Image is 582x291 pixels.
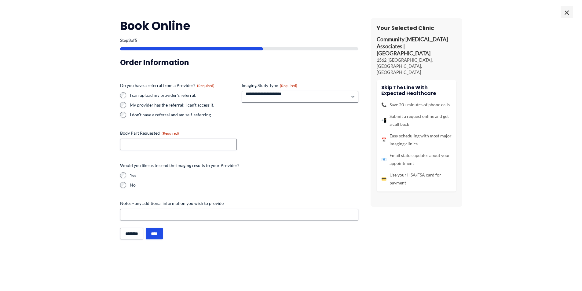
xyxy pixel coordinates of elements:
label: Notes - any additional information you wish to provide [120,200,358,206]
legend: Would you like us to send the imaging results to your Provider? [120,162,239,169]
span: (Required) [280,83,297,88]
label: I can upload my provider's referral. [130,92,237,98]
span: 💳 [381,175,386,183]
label: Imaging Study Type [242,82,358,89]
span: 📞 [381,101,386,109]
li: Use your HSA/FSA card for payment [381,171,452,187]
h3: Your Selected Clinic [377,24,456,31]
span: (Required) [162,131,179,136]
li: Easy scheduling with most major imaging clinics [381,132,452,148]
h2: Book Online [120,18,358,33]
li: Email status updates about your appointment [381,151,452,167]
li: Save 20+ minutes of phone calls [381,101,452,109]
span: × [561,6,573,18]
h4: Skip the line with Expected Healthcare [381,85,452,96]
label: I don't have a referral and am self-referring. [130,112,237,118]
span: 📅 [381,136,386,144]
p: 1562 [GEOGRAPHIC_DATA], [GEOGRAPHIC_DATA], [GEOGRAPHIC_DATA] [377,57,456,75]
span: (Required) [197,83,214,88]
h3: Order Information [120,58,358,67]
label: No [130,182,358,188]
span: 📲 [381,116,386,124]
label: Body Part Requested [120,130,237,136]
li: Submit a request online and get a call back [381,112,452,128]
p: Step of [120,38,358,42]
span: 5 [135,38,137,43]
legend: Do you have a referral from a Provider? [120,82,214,89]
p: Community [MEDICAL_DATA] Associates | [GEOGRAPHIC_DATA] [377,36,456,57]
label: Yes [130,172,358,178]
label: My provider has the referral; I can't access it. [130,102,237,108]
span: 3 [128,38,131,43]
span: 📧 [381,155,386,163]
